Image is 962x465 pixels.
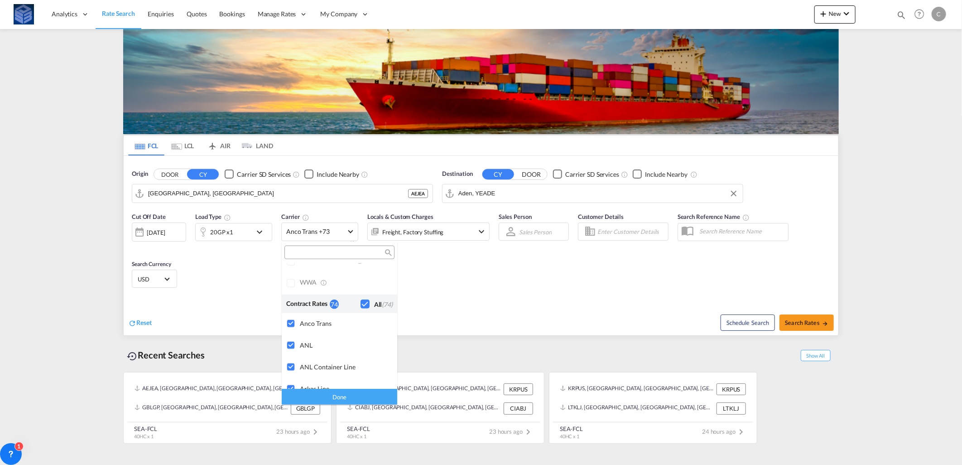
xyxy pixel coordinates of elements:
md-icon: icon-magnify [384,249,391,256]
md-checkbox: Checkbox No Ink [361,299,393,309]
div: 74 [330,300,339,309]
span: (74) [382,300,393,308]
div: WWA [300,278,390,287]
div: All [374,300,393,309]
div: Contract Rates [286,299,330,309]
div: Anco Trans [300,320,390,327]
md-icon: s18 icon-information-outline [320,279,328,287]
div: ANL [300,341,390,349]
div: Done [282,389,397,405]
div: ANL Container Line [300,363,390,371]
div: Arkas Line [300,385,390,392]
